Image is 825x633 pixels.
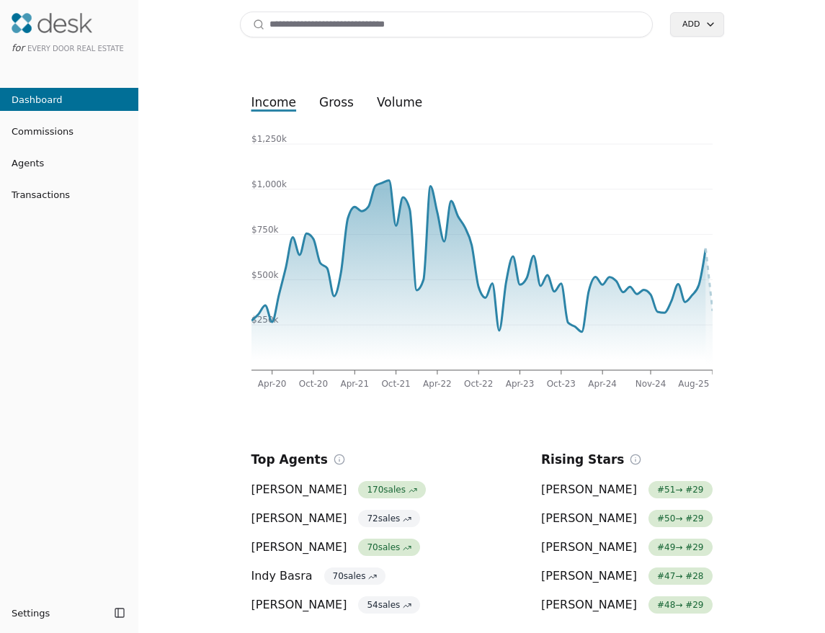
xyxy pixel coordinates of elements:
tspan: $250k [251,315,279,325]
span: # 49 → # 29 [648,539,713,556]
button: gross [308,89,365,115]
tspan: Apr-22 [423,379,452,389]
tspan: Apr-24 [588,379,617,389]
span: # 47 → # 28 [648,567,713,585]
span: [PERSON_NAME] [251,481,347,498]
tspan: Apr-21 [340,379,369,389]
tspan: $1,000k [251,179,287,189]
span: [PERSON_NAME] [251,596,347,614]
span: 72 sales [358,510,420,527]
h2: Rising Stars [541,449,624,470]
span: [PERSON_NAME] [541,539,637,556]
img: Desk [12,13,92,33]
span: [PERSON_NAME] [541,510,637,527]
tspan: Oct-20 [298,379,327,389]
tspan: Nov-24 [635,379,666,389]
button: Settings [6,601,110,624]
tspan: Apr-20 [257,379,286,389]
button: Add [670,12,723,37]
tspan: Aug-25 [678,379,709,389]
span: [PERSON_NAME] [251,510,347,527]
span: [PERSON_NAME] [541,481,637,498]
tspan: Oct-21 [381,379,410,389]
tspan: $1,250k [251,134,287,144]
button: volume [365,89,434,115]
span: [PERSON_NAME] [251,539,347,556]
tspan: $500k [251,270,279,280]
span: 54 sales [358,596,420,614]
span: [PERSON_NAME] [541,596,637,614]
tspan: Oct-23 [546,379,575,389]
span: 170 sales [358,481,425,498]
span: # 50 → # 29 [648,510,713,527]
button: income [240,89,308,115]
span: [PERSON_NAME] [541,567,637,585]
span: Indy Basra [251,567,313,585]
tspan: Oct-22 [464,379,493,389]
tspan: Apr-23 [505,379,534,389]
span: 70 sales [324,567,386,585]
tspan: $750k [251,225,279,235]
span: 70 sales [358,539,420,556]
h2: Top Agents [251,449,328,470]
span: Settings [12,606,50,621]
span: # 51 → # 29 [648,481,713,498]
span: # 48 → # 29 [648,596,713,614]
span: Every Door Real Estate [27,45,124,53]
span: for [12,42,24,53]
